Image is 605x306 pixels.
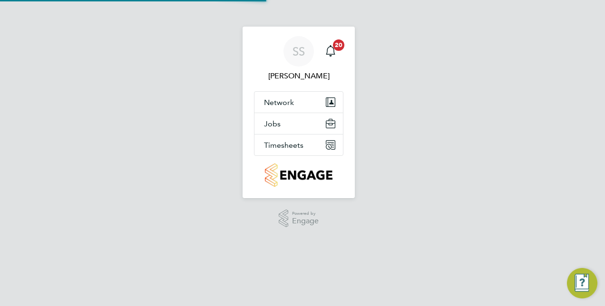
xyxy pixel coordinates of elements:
[243,27,355,198] nav: Main navigation
[254,36,343,82] a: SS[PERSON_NAME]
[265,163,332,187] img: countryside-properties-logo-retina.png
[254,163,343,187] a: Go to home page
[292,210,319,218] span: Powered by
[254,134,343,155] button: Timesheets
[264,98,294,107] span: Network
[292,217,319,225] span: Engage
[254,113,343,134] button: Jobs
[567,268,597,298] button: Engage Resource Center
[264,119,281,128] span: Jobs
[293,45,305,57] span: SS
[279,210,319,228] a: Powered byEngage
[264,141,303,150] span: Timesheets
[321,36,340,67] a: 20
[254,70,343,82] span: Scott Savage
[254,92,343,113] button: Network
[333,39,344,51] span: 20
